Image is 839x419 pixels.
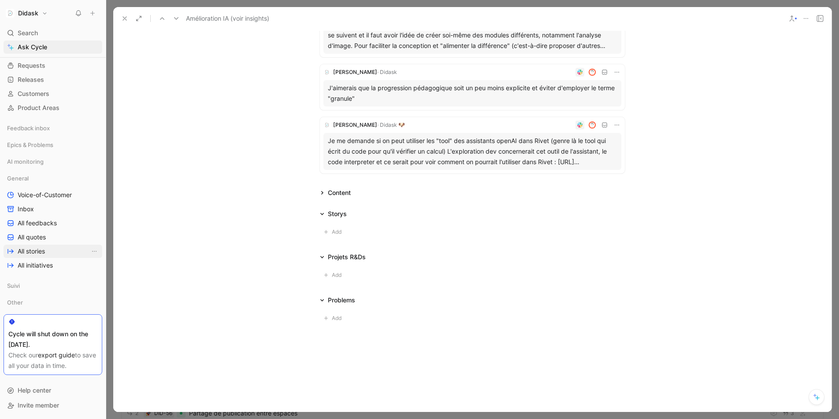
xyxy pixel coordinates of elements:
[328,209,347,219] div: Storys
[7,124,50,132] span: Feedback inbox
[7,298,23,307] span: Other
[18,191,72,199] span: Voice-of-Customer
[18,219,57,228] span: All feedbacks
[18,233,46,242] span: All quotes
[4,202,102,216] a: Inbox
[4,231,102,244] a: All quotes
[4,40,102,54] a: Ask Cycle
[333,121,377,128] span: [PERSON_NAME]
[320,269,348,281] button: Add
[4,26,102,40] div: Search
[18,247,45,256] span: All stories
[323,69,330,76] img: logo
[18,61,45,70] span: Requests
[377,121,405,128] span: · Didask 🐶
[4,296,102,309] div: Other
[7,140,53,149] span: Epics & Problems
[328,19,617,51] div: Dans la première proposition de l'IA, il y a beaucoup de texte. Les formats sont surtout des bloc...
[4,245,102,258] a: All storiesView actions
[18,261,53,270] span: All initiatives
[4,101,102,114] a: Product Areas
[4,279,102,292] div: Suivi
[4,155,102,171] div: AI monitoring
[316,187,354,198] div: Content
[4,138,102,154] div: Epics & Problems
[8,329,97,350] div: Cycle will shut down on the [DATE].
[333,69,377,75] span: [PERSON_NAME]
[332,228,344,236] span: Add
[7,157,44,166] span: AI monitoring
[4,121,102,137] div: Feedback inbox
[4,172,102,185] div: General
[4,121,102,135] div: Feedback inbox
[332,271,344,279] span: Add
[18,42,47,52] span: Ask Cycle
[7,281,20,290] span: Suivi
[328,187,351,198] div: Content
[316,252,369,262] div: Projets R&Ds
[18,28,38,38] span: Search
[590,70,595,75] img: avatar
[18,401,59,409] span: Invite member
[590,122,595,128] img: avatar
[328,252,366,262] div: Projets R&Ds
[4,217,102,230] a: All feedbacks
[7,174,29,183] span: General
[320,226,348,238] button: Add
[18,103,59,112] span: Product Areas
[4,87,102,100] a: Customers
[316,209,350,219] div: Storys
[4,155,102,168] div: AI monitoring
[90,247,99,256] button: View actions
[8,350,97,371] div: Check our to save all your data in time.
[328,83,617,104] div: J'aimerais que la progression pédagogique soit un peu moins explicite et éviter d'employer le ter...
[4,279,102,295] div: Suivi
[320,312,348,324] button: Add
[18,89,49,98] span: Customers
[328,295,355,305] div: Problems
[4,7,50,19] button: DidaskDidask
[4,384,102,397] div: Help center
[4,73,102,86] a: Releases
[328,136,617,167] div: Je me demande si on peut utiliser les "tool" des assistants openAI dans Rivet (genre là le tool q...
[18,9,38,17] h1: Didask
[18,75,44,84] span: Releases
[316,295,359,305] div: Problems
[38,351,75,359] a: export guide
[6,9,15,18] img: Didask
[186,13,269,24] span: Amélioration IA (voir insights)
[18,386,51,394] span: Help center
[377,69,397,75] span: · Didask
[4,172,102,272] div: GeneralVoice-of-CustomerInboxAll feedbacksAll quotesAll storiesView actionsAll initiatives
[4,399,102,412] div: Invite member
[18,205,34,213] span: Inbox
[332,314,344,323] span: Add
[4,259,102,272] a: All initiatives
[323,121,330,129] img: logo
[4,296,102,312] div: Other
[4,188,102,202] a: Voice-of-Customer
[4,138,102,151] div: Epics & Problems
[4,59,102,72] a: Requests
